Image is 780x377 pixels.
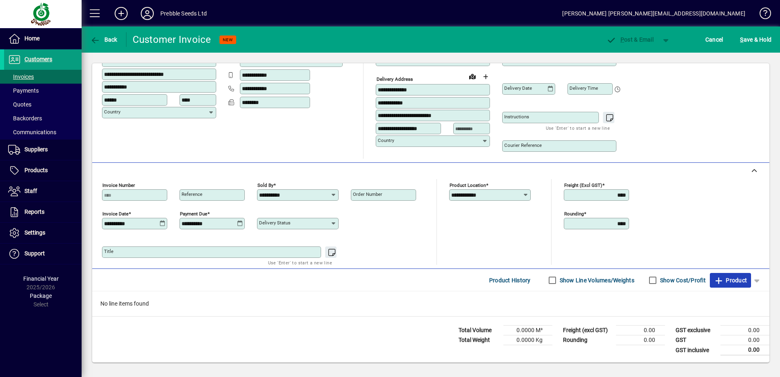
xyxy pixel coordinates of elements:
[710,273,751,288] button: Product
[108,6,134,21] button: Add
[8,101,31,108] span: Quotes
[4,202,82,222] a: Reports
[8,87,39,94] span: Payments
[24,35,40,42] span: Home
[259,220,290,226] mat-label: Delivery status
[503,335,552,345] td: 0.0000 Kg
[8,115,42,122] span: Backorders
[102,182,135,188] mat-label: Invoice number
[4,140,82,160] a: Suppliers
[503,326,552,335] td: 0.0000 M³
[4,223,82,243] a: Settings
[671,335,720,345] td: GST
[24,250,45,257] span: Support
[738,32,773,47] button: Save & Hold
[8,73,34,80] span: Invoices
[90,36,117,43] span: Back
[4,181,82,202] a: Staff
[616,326,665,335] td: 0.00
[4,84,82,98] a: Payments
[562,7,745,20] div: [PERSON_NAME] [PERSON_NAME][EMAIL_ADDRESS][DOMAIN_NAME]
[753,2,770,28] a: Knowledge Base
[4,125,82,139] a: Communications
[486,273,534,288] button: Product History
[378,137,394,143] mat-label: Country
[671,326,720,335] td: GST exclusive
[489,274,531,287] span: Product History
[564,211,584,217] mat-label: Rounding
[454,326,503,335] td: Total Volume
[268,258,332,267] mat-hint: Use 'Enter' to start a new line
[102,211,129,217] mat-label: Invoice date
[720,335,769,345] td: 0.00
[82,32,126,47] app-page-header-button: Back
[4,244,82,264] a: Support
[104,248,113,254] mat-label: Title
[4,111,82,125] a: Backorders
[24,56,52,62] span: Customers
[740,33,771,46] span: ave & Hold
[671,345,720,355] td: GST inclusive
[134,6,160,21] button: Profile
[88,32,120,47] button: Back
[714,274,747,287] span: Product
[24,229,45,236] span: Settings
[223,37,233,42] span: NEW
[564,182,602,188] mat-label: Freight (excl GST)
[92,291,769,316] div: No line items found
[559,335,616,345] td: Rounding
[182,191,202,197] mat-label: Reference
[353,191,382,197] mat-label: Order number
[720,326,769,335] td: 0.00
[4,98,82,111] a: Quotes
[160,7,207,20] div: Prebble Seeds Ltd
[180,211,207,217] mat-label: Payment due
[23,275,59,282] span: Financial Year
[703,32,725,47] button: Cancel
[740,36,743,43] span: S
[479,70,492,83] button: Choose address
[4,29,82,49] a: Home
[620,36,624,43] span: P
[658,276,706,284] label: Show Cost/Profit
[24,146,48,153] span: Suppliers
[705,33,723,46] span: Cancel
[504,85,532,91] mat-label: Delivery date
[24,188,37,194] span: Staff
[450,182,486,188] mat-label: Product location
[24,167,48,173] span: Products
[616,335,665,345] td: 0.00
[4,70,82,84] a: Invoices
[558,276,634,284] label: Show Line Volumes/Weights
[606,36,654,43] span: ost & Email
[466,70,479,83] a: View on map
[720,345,769,355] td: 0.00
[104,109,120,115] mat-label: Country
[602,32,658,47] button: Post & Email
[454,335,503,345] td: Total Weight
[8,129,56,135] span: Communications
[569,85,598,91] mat-label: Delivery time
[546,123,610,133] mat-hint: Use 'Enter' to start a new line
[133,33,211,46] div: Customer Invoice
[559,326,616,335] td: Freight (excl GST)
[504,114,529,120] mat-label: Instructions
[24,208,44,215] span: Reports
[504,142,542,148] mat-label: Courier Reference
[4,160,82,181] a: Products
[257,182,273,188] mat-label: Sold by
[30,293,52,299] span: Package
